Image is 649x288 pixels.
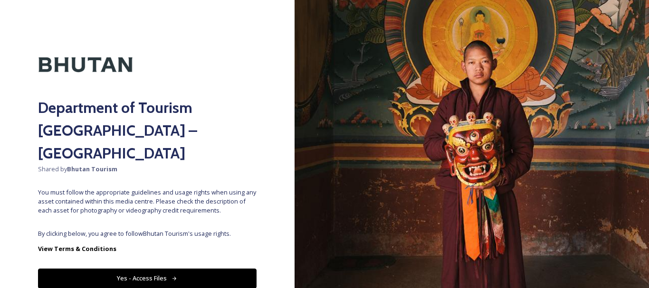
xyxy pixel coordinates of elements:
span: You must follow the appropriate guidelines and usage rights when using any asset contained within... [38,188,257,215]
a: View Terms & Conditions [38,243,257,254]
img: Kingdom-of-Bhutan-Logo.png [38,38,133,92]
span: Shared by [38,165,257,174]
span: By clicking below, you agree to follow Bhutan Tourism 's usage rights. [38,229,257,238]
strong: View Terms & Conditions [38,244,116,253]
h2: Department of Tourism [GEOGRAPHIC_DATA] – [GEOGRAPHIC_DATA] [38,96,257,165]
button: Yes - Access Files [38,269,257,288]
strong: Bhutan Tourism [67,165,117,173]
